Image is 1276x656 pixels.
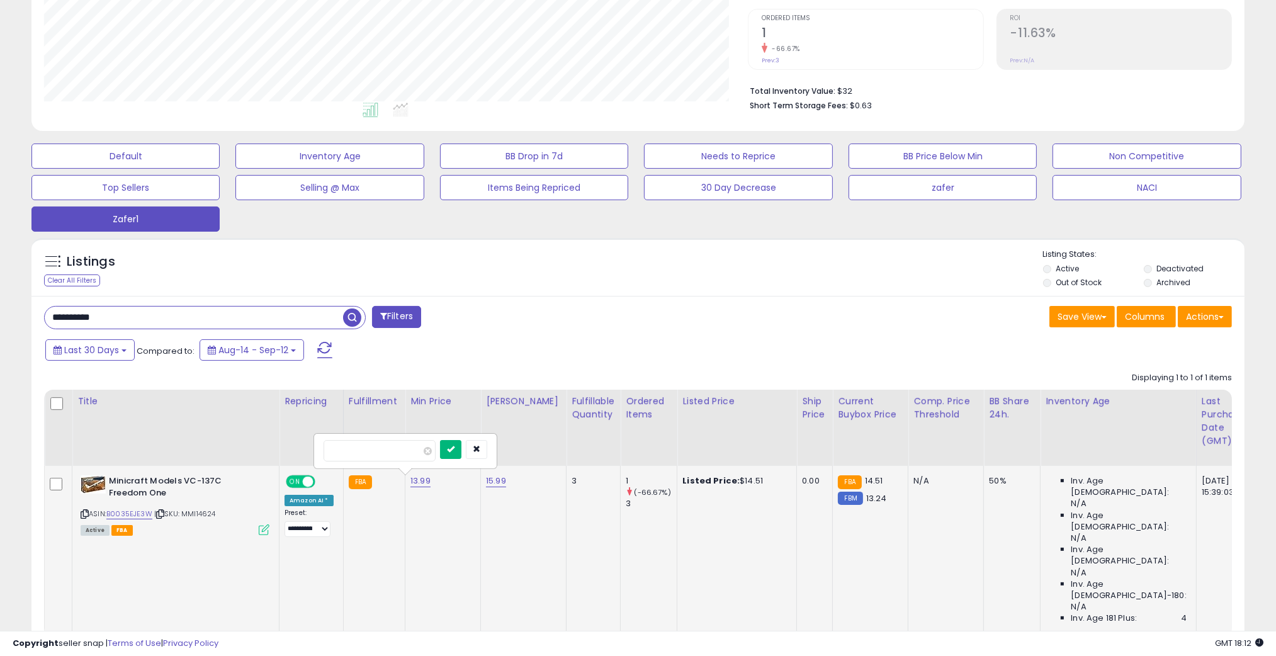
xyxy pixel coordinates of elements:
a: B0035EJE3W [106,509,152,519]
b: Minicraft Models VC-137C Freedom One [109,475,262,502]
button: Columns [1117,306,1176,327]
div: Current Buybox Price [838,395,903,421]
div: ASIN: [81,475,269,534]
small: FBA [349,475,372,489]
a: Privacy Policy [163,637,218,649]
span: Inv. Age [DEMOGRAPHIC_DATA]: [1071,544,1186,567]
div: BB Share 24h. [989,395,1035,421]
button: Selling @ Max [235,175,424,200]
span: 14.51 [865,475,883,487]
button: BB Drop in 7d [440,144,628,169]
div: Ordered Items [626,395,672,421]
button: Save View [1049,306,1115,327]
button: Non Competitive [1053,144,1241,169]
div: 50% [989,475,1030,487]
small: Prev: 3 [762,57,779,64]
p: Listing States: [1043,249,1245,261]
div: N/A [913,475,974,487]
div: Repricing [285,395,338,408]
a: 15.99 [486,475,506,487]
span: Aug-14 - Sep-12 [218,344,288,356]
span: 2025-10-14 18:12 GMT [1215,637,1263,649]
button: Needs to Reprice [644,144,832,169]
h2: 1 [762,26,983,43]
span: N/A [1071,498,1086,509]
span: Inv. Age [DEMOGRAPHIC_DATA]: [1071,510,1186,533]
span: Compared to: [137,345,195,357]
button: zafer [849,175,1037,200]
label: Archived [1156,277,1190,288]
label: Out of Stock [1056,277,1102,288]
button: Filters [372,306,421,328]
span: All listings currently available for purchase on Amazon [81,525,110,536]
button: Default [31,144,220,169]
span: N/A [1071,533,1086,544]
div: Inventory Age [1046,395,1190,408]
img: 511QDZBqnFL._SL40_.jpg [81,475,106,494]
button: NACI [1053,175,1241,200]
h5: Listings [67,253,115,271]
button: Inventory Age [235,144,424,169]
b: Short Term Storage Fees: [750,100,848,111]
div: Last Purchase Date (GMT) [1202,395,1248,448]
button: BB Price Below Min [849,144,1037,169]
span: Columns [1125,310,1165,323]
span: | SKU: MMI14624 [154,509,216,519]
div: Preset: [285,509,334,537]
div: $14.51 [682,475,787,487]
span: 13.24 [866,492,887,504]
span: Ordered Items [762,15,983,22]
button: Zafer1 [31,206,220,232]
button: Aug-14 - Sep-12 [200,339,304,361]
div: 3 [626,498,677,509]
span: Last 30 Days [64,344,119,356]
b: Listed Price: [682,475,740,487]
div: Clear All Filters [44,274,100,286]
button: Items Being Repriced [440,175,628,200]
div: 3 [572,475,611,487]
div: seller snap | | [13,638,218,650]
div: [DATE] 15:39:03 [1202,475,1243,498]
button: Actions [1178,306,1232,327]
span: 4 [1181,613,1187,624]
a: 13.99 [410,475,431,487]
span: Inv. Age 181 Plus: [1071,613,1137,624]
a: Terms of Use [108,637,161,649]
div: 1 [626,475,677,487]
span: Inv. Age [DEMOGRAPHIC_DATA]: [1071,475,1186,498]
small: (-66.67%) [634,487,670,497]
span: N/A [1071,601,1086,613]
div: Fulfillment [349,395,400,408]
button: Last 30 Days [45,339,135,361]
div: Amazon AI * [285,495,334,506]
label: Active [1056,263,1080,274]
h2: -11.63% [1010,26,1231,43]
small: Prev: N/A [1010,57,1035,64]
small: FBM [838,492,862,505]
div: Displaying 1 to 1 of 1 items [1132,372,1232,384]
small: -66.67% [767,44,800,54]
div: Ship Price [802,395,827,421]
div: Min Price [410,395,475,408]
strong: Copyright [13,637,59,649]
span: ON [287,477,303,487]
label: Deactivated [1156,263,1204,274]
span: FBA [111,525,133,536]
div: Fulfillable Quantity [572,395,615,421]
button: Top Sellers [31,175,220,200]
span: N/A [1071,567,1086,579]
button: 30 Day Decrease [644,175,832,200]
div: [PERSON_NAME] [486,395,561,408]
div: 0.00 [802,475,823,487]
div: Title [77,395,274,408]
span: ROI [1010,15,1231,22]
small: FBA [838,475,861,489]
li: $32 [750,82,1222,98]
div: Listed Price [682,395,791,408]
span: $0.63 [850,99,872,111]
b: Total Inventory Value: [750,86,835,96]
span: Inv. Age [DEMOGRAPHIC_DATA]-180: [1071,579,1186,601]
div: Comp. Price Threshold [913,395,978,421]
span: OFF [313,477,334,487]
